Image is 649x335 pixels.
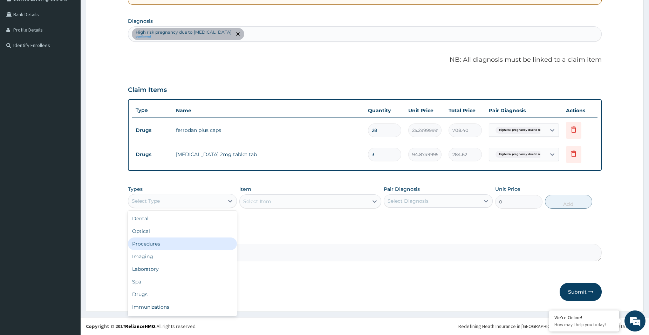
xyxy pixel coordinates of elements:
[132,124,172,137] td: Drugs
[405,103,445,118] th: Unit Price
[496,151,548,158] span: High risk pregnancy due to rec...
[86,323,157,329] strong: Copyright © 2017 .
[485,103,562,118] th: Pair Diagnosis
[13,35,28,53] img: d_794563401_company_1708531726252_794563401
[496,127,548,134] span: High risk pregnancy due to rec...
[554,314,614,321] div: We're Online!
[132,148,172,161] td: Drugs
[128,237,237,250] div: Procedures
[364,103,405,118] th: Quantity
[128,301,237,313] div: Immunizations
[128,234,602,240] label: Comment
[128,275,237,288] div: Spa
[4,192,134,216] textarea: Type your message and hit 'Enter'
[128,263,237,275] div: Laboratory
[128,86,167,94] h3: Claim Items
[128,225,237,237] div: Optical
[384,186,420,193] label: Pair Diagnosis
[36,39,118,48] div: Chat with us now
[132,104,172,117] th: Type
[562,103,597,118] th: Actions
[458,323,644,330] div: Redefining Heath Insurance in [GEOGRAPHIC_DATA] using Telemedicine and Data Science!
[128,55,602,65] p: NB: All diagnosis must be linked to a claim item
[172,123,364,137] td: ferrodan plus caps
[136,29,232,35] p: High risk pregnancy due to [MEDICAL_DATA]
[239,186,251,193] label: Item
[128,186,143,192] label: Types
[41,88,97,159] span: We're online!
[128,212,237,225] div: Dental
[235,31,241,37] span: remove selection option
[495,186,520,193] label: Unit Price
[445,103,485,118] th: Total Price
[560,283,602,301] button: Submit
[554,322,614,328] p: How may I help you today?
[128,18,153,25] label: Diagnosis
[81,317,649,335] footer: All rights reserved.
[128,288,237,301] div: Drugs
[136,35,232,39] small: confirmed
[125,323,155,329] a: RelianceHMO
[128,250,237,263] div: Imaging
[128,313,237,326] div: Others
[545,195,592,209] button: Add
[132,197,160,205] div: Select Type
[115,4,132,20] div: Minimize live chat window
[172,103,364,118] th: Name
[388,197,429,205] div: Select Diagnosis
[172,147,364,161] td: [MEDICAL_DATA] 2mg tablet tab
